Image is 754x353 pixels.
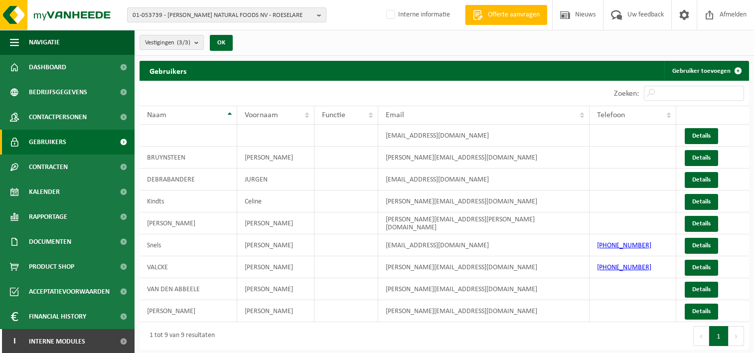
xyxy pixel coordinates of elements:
[685,238,718,254] a: Details
[378,125,590,147] td: [EMAIL_ADDRESS][DOMAIN_NAME]
[237,147,315,169] td: [PERSON_NAME]
[322,111,345,119] span: Functie
[685,260,718,276] a: Details
[378,190,590,212] td: [PERSON_NAME][EMAIL_ADDRESS][DOMAIN_NAME]
[378,212,590,234] td: [PERSON_NAME][EMAIL_ADDRESS][PERSON_NAME][DOMAIN_NAME]
[140,256,237,278] td: VALCKE
[29,55,66,80] span: Dashboard
[597,242,651,249] a: [PHONE_NUMBER]
[29,130,66,155] span: Gebruikers
[378,300,590,322] td: [PERSON_NAME][EMAIL_ADDRESS][DOMAIN_NAME]
[140,212,237,234] td: [PERSON_NAME]
[378,169,590,190] td: [EMAIL_ADDRESS][DOMAIN_NAME]
[140,169,237,190] td: DEBRABANDERE
[685,282,718,298] a: Details
[29,80,87,105] span: Bedrijfsgegevens
[29,30,60,55] span: Navigatie
[378,234,590,256] td: [EMAIL_ADDRESS][DOMAIN_NAME]
[177,39,190,46] count: (3/3)
[384,7,450,22] label: Interne informatie
[210,35,233,51] button: OK
[378,256,590,278] td: [PERSON_NAME][EMAIL_ADDRESS][DOMAIN_NAME]
[729,326,744,346] button: Next
[140,278,237,300] td: VAN DEN ABBEELE
[237,278,315,300] td: [PERSON_NAME]
[378,278,590,300] td: [PERSON_NAME][EMAIL_ADDRESS][DOMAIN_NAME]
[145,35,190,50] span: Vestigingen
[709,326,729,346] button: 1
[237,212,315,234] td: [PERSON_NAME]
[685,304,718,320] a: Details
[133,8,313,23] span: 01-053739 - [PERSON_NAME] NATURAL FOODS NV - ROESELARE
[140,190,237,212] td: Kindts
[140,147,237,169] td: BRUYNSTEEN
[378,147,590,169] td: [PERSON_NAME][EMAIL_ADDRESS][DOMAIN_NAME]
[29,204,67,229] span: Rapportage
[237,300,315,322] td: [PERSON_NAME]
[147,111,166,119] span: Naam
[685,128,718,144] a: Details
[597,111,625,119] span: Telefoon
[29,105,87,130] span: Contactpersonen
[685,194,718,210] a: Details
[29,304,86,329] span: Financial History
[29,279,110,304] span: Acceptatievoorwaarden
[237,169,315,190] td: JURGEN
[140,35,204,50] button: Vestigingen(3/3)
[485,10,542,20] span: Offerte aanvragen
[140,300,237,322] td: [PERSON_NAME]
[140,61,196,80] h2: Gebruikers
[29,155,68,179] span: Contracten
[29,229,71,254] span: Documenten
[614,90,639,98] label: Zoeken:
[664,61,748,81] a: Gebruiker toevoegen
[245,111,278,119] span: Voornaam
[237,190,315,212] td: Celine
[29,179,60,204] span: Kalender
[140,234,237,256] td: Snels
[685,150,718,166] a: Details
[693,326,709,346] button: Previous
[685,216,718,232] a: Details
[237,256,315,278] td: [PERSON_NAME]
[237,234,315,256] td: [PERSON_NAME]
[29,254,74,279] span: Product Shop
[145,327,215,345] div: 1 tot 9 van 9 resultaten
[386,111,404,119] span: Email
[685,172,718,188] a: Details
[127,7,326,22] button: 01-053739 - [PERSON_NAME] NATURAL FOODS NV - ROESELARE
[465,5,547,25] a: Offerte aanvragen
[597,264,651,271] a: [PHONE_NUMBER]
